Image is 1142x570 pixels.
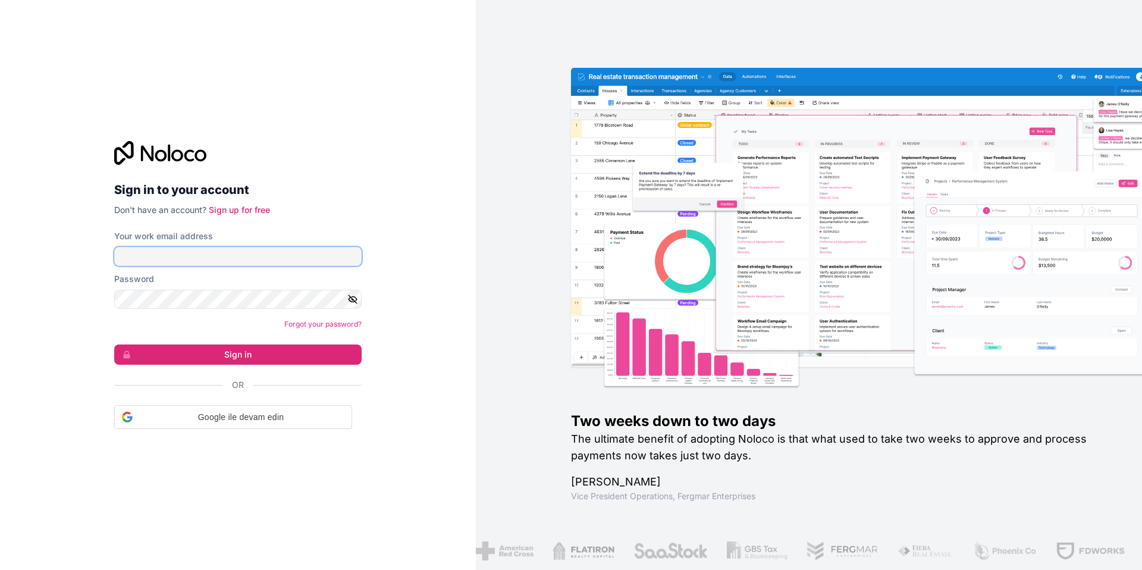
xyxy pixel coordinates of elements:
span: Google ile devam edin [137,411,344,424]
img: /assets/phoenix-BREaitsQ.png [972,541,1036,560]
h2: Sign in to your account [114,179,362,201]
h1: [PERSON_NAME] [571,474,1104,490]
label: Password [114,273,154,285]
img: /assets/fdworks-Bi04fVtw.png [1055,541,1125,560]
input: Email address [114,247,362,266]
h1: Vice President Operations , Fergmar Enterprises [571,490,1104,502]
input: Password [114,290,362,309]
img: /assets/flatiron-C8eUkumj.png [552,541,614,560]
div: Google ile devam edin [114,405,352,429]
a: Sign up for free [209,205,270,215]
h2: The ultimate benefit of adopting Noloco is that what used to take two weeks to approve and proces... [571,431,1104,464]
img: /assets/fergmar-CudnrXN5.png [806,541,879,560]
span: Don't have an account? [114,205,206,215]
img: /assets/fiera-fwj2N5v4.png [898,541,953,560]
label: Your work email address [114,230,213,242]
img: /assets/saastock-C6Zbiodz.png [633,541,708,560]
a: Forgot your password? [284,320,362,328]
button: Sign in [114,344,362,365]
img: /assets/american-red-cross-BAupjrZR.png [475,541,533,560]
span: Or [232,379,244,391]
h1: Two weeks down to two days [571,412,1104,431]
img: /assets/gbstax-C-GtDUiK.png [726,541,787,560]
